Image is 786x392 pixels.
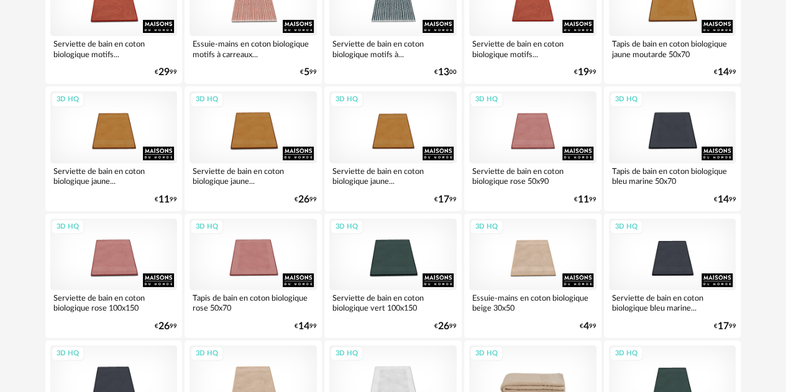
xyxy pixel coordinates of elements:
div: Essuie-mains en coton biologique motifs à carreaux... [190,36,317,61]
div: € 99 [300,68,317,76]
div: Serviette de bain en coton biologique bleu marine... [609,290,736,315]
span: 14 [298,322,309,330]
div: Tapis de bain en coton biologique bleu marine 50x70 [609,163,736,188]
div: € 99 [713,68,736,76]
div: 3D HQ [330,219,363,235]
span: 11 [578,196,589,204]
span: 13 [438,68,449,76]
div: 3D HQ [51,219,85,235]
div: 3D HQ [470,219,503,235]
a: 3D HQ Serviette de bain en coton biologique bleu marine... €1799 [604,214,741,338]
div: 3D HQ [330,346,363,362]
div: € 99 [713,196,736,204]
span: 26 [158,322,170,330]
div: € 99 [574,68,596,76]
div: Tapis de bain en coton biologique rose 50x70 [190,290,317,315]
div: Serviette de bain en coton biologique jaune... [190,163,317,188]
div: Serviette de bain en coton biologique vert 100x150 [329,290,457,315]
span: 14 [717,68,728,76]
div: 3D HQ [610,346,643,362]
span: 17 [438,196,449,204]
a: 3D HQ Serviette de bain en coton biologique rose 100x150 €2699 [45,214,183,338]
div: € 99 [295,322,317,330]
a: 3D HQ Tapis de bain en coton biologique bleu marine 50x70 €1499 [604,86,741,211]
a: 3D HQ Serviette de bain en coton biologique jaune... €1799 [324,86,462,211]
div: Serviette de bain en coton biologique motifs à... [329,36,457,61]
div: 3D HQ [470,346,503,362]
div: Serviette de bain en coton biologique jaune... [50,163,178,188]
a: 3D HQ Essuie-mains en coton biologique beige 30x50 €499 [464,214,601,338]
div: Serviette de bain en coton biologique rose 50x90 [469,163,596,188]
div: 3D HQ [330,92,363,107]
span: 5 [304,68,309,76]
div: € 99 [434,322,457,330]
div: Serviette de bain en coton biologique rose 100x150 [50,290,178,315]
div: Serviette de bain en coton biologique motifs... [469,36,596,61]
div: € 00 [434,68,457,76]
div: 3D HQ [190,346,224,362]
div: € 99 [713,322,736,330]
div: € 99 [580,322,596,330]
div: € 99 [574,196,596,204]
span: 4 [583,322,589,330]
div: 3D HQ [610,219,643,235]
span: 14 [717,196,728,204]
div: € 99 [155,322,177,330]
div: Serviette de bain en coton biologique jaune... [329,163,457,188]
span: 26 [298,196,309,204]
div: 3D HQ [51,346,85,362]
div: 3D HQ [610,92,643,107]
div: Essuie-mains en coton biologique beige 30x50 [469,290,596,315]
a: 3D HQ Serviette de bain en coton biologique rose 50x90 €1199 [464,86,601,211]
a: 3D HQ Tapis de bain en coton biologique rose 50x70 €1499 [185,214,322,338]
div: Serviette de bain en coton biologique motifs... [50,36,178,61]
span: 29 [158,68,170,76]
a: 3D HQ Serviette de bain en coton biologique jaune... €1199 [45,86,183,211]
div: 3D HQ [470,92,503,107]
div: € 99 [155,196,177,204]
div: 3D HQ [51,92,85,107]
span: 26 [438,322,449,330]
div: 3D HQ [190,92,224,107]
div: 3D HQ [190,219,224,235]
a: 3D HQ Serviette de bain en coton biologique jaune... €2699 [185,86,322,211]
div: € 99 [155,68,177,76]
div: € 99 [295,196,317,204]
div: Tapis de bain en coton biologique jaune moutarde 50x70 [609,36,736,61]
span: 19 [578,68,589,76]
span: 17 [717,322,728,330]
a: 3D HQ Serviette de bain en coton biologique vert 100x150 €2699 [324,214,462,338]
span: 11 [158,196,170,204]
div: € 99 [434,196,457,204]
